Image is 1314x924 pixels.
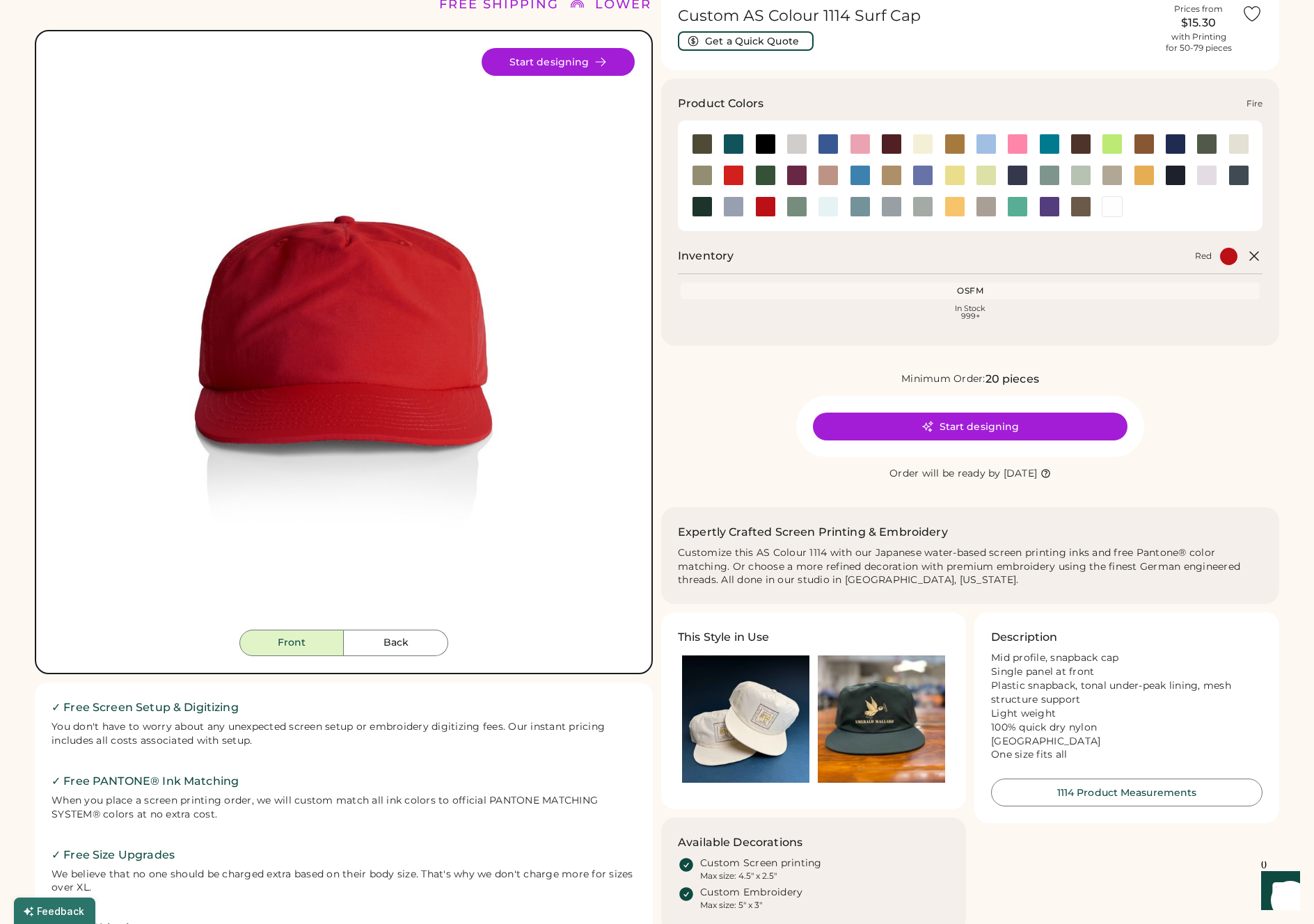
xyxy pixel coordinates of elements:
div: [DATE] [1004,467,1038,481]
div: Order will be ready by [889,467,1001,481]
div: Mid profile, snapback cap Single panel at front Plastic snapback, tonal under-peak lining, mesh s... [991,651,1262,762]
div: Red [1195,250,1212,262]
div: 20 pieces [985,371,1039,388]
div: We believe that no one should be charged extra based on their body size. That's why we don't char... [52,868,636,895]
h3: Description [991,629,1058,646]
div: $15.30 [1164,15,1233,31]
h3: This Style in Use [678,629,770,646]
div: Max size: 4.5" x 2.5" [700,870,777,882]
button: Get a Quick Quote [678,31,814,51]
button: Start designing [813,413,1127,440]
h2: ✓ Free PANTONE® Ink Matching [52,773,636,790]
h2: Expertly Crafted Screen Printing & Embroidery [678,524,948,541]
button: Back [344,630,448,656]
button: Start designing [482,48,635,76]
img: 1114 - Red Front Image [53,48,635,630]
h1: Custom AS Colour 1114 Surf Cap [678,6,1155,26]
button: 1114 Product Measurements [991,779,1262,806]
div: In Stock 999+ [683,305,1257,320]
h3: Available Decorations [678,834,802,851]
div: Max size: 5" x 3" [700,900,762,911]
div: 1114 Style Image [53,48,635,630]
img: Olive Green AS Colour 1114 Surf Hat printed with an image of a mallard holding a baguette in its ... [818,655,945,783]
button: Front [239,630,344,656]
div: Minimum Order: [901,372,985,386]
div: Fire [1246,98,1262,109]
div: Custom Screen printing [700,857,822,870]
div: Customize this AS Colour 1114 with our Japanese water-based screen printing inks and free Pantone... [678,546,1262,588]
img: Ecru color hat with logo printed on a blue background [682,655,809,783]
div: Custom Embroidery [700,886,802,900]
h2: Inventory [678,248,734,264]
div: You don't have to worry about any unexpected screen setup or embroidery digitizing fees. Our inst... [52,720,636,748]
div: When you place a screen printing order, we will custom match all ink colors to official PANTONE M... [52,794,636,822]
iframe: Front Chat [1248,861,1308,921]
div: Prices from [1174,3,1223,15]
h2: ✓ Free Size Upgrades [52,847,636,863]
h3: Product Colors [678,95,763,112]
div: with Printing for 50-79 pieces [1166,31,1232,54]
h2: ✓ Free Screen Setup & Digitizing [52,699,636,716]
div: OSFM [683,285,1257,296]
